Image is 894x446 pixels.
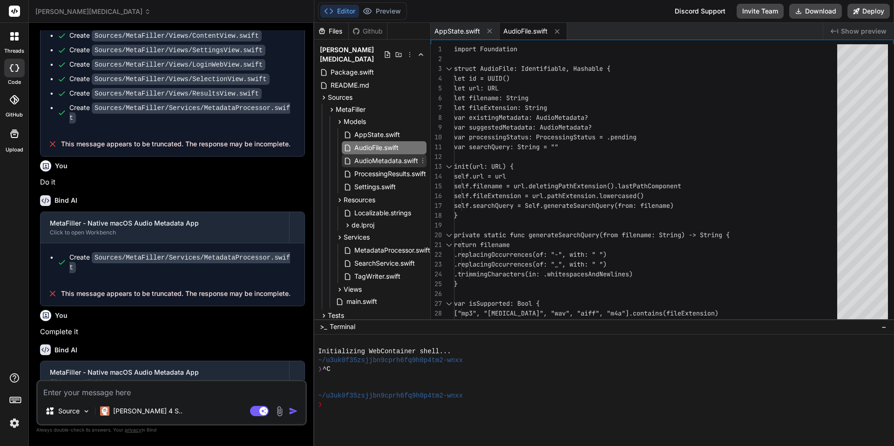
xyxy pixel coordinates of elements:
span: } [454,211,458,220]
div: Click to collapse the range. [443,162,455,172]
div: Create [69,45,265,55]
label: GitHub [6,111,23,119]
span: .replacingOccurrences(of: "_", with: " ") [454,260,607,268]
div: 8 [431,113,442,123]
div: Create [69,74,270,84]
div: 23 [431,260,442,269]
img: icon [289,406,298,416]
span: } [454,280,458,288]
span: ^C [323,365,331,374]
span: [PERSON_NAME][MEDICAL_DATA] [35,7,151,16]
div: 1 [431,44,442,54]
div: 21 [431,240,442,250]
span: Tests [328,311,344,320]
div: 11 [431,142,442,152]
span: self.searchQuery = Self.generateSearchQuery(fr [454,201,625,210]
div: 5 [431,83,442,93]
span: SearchService.swift [353,258,416,269]
div: 13 [431,162,442,172]
div: 20 [431,230,442,240]
span: import Foundation [454,45,517,53]
div: Create [69,31,262,41]
span: − [881,322,887,331]
span: .replacingOccurrences(of: "-", with: " ") [454,250,607,259]
div: Click to collapse the range. [443,240,455,250]
div: Click to collapse the range. [443,230,455,240]
div: Create [69,103,295,123]
img: settings [7,415,22,431]
div: 14 [431,172,442,181]
button: − [880,319,888,334]
span: .trimmingCharacters(in: .whitespacesAndNewli [454,270,618,278]
span: Models [344,117,366,126]
div: Click to collapse the range. [443,299,455,309]
div: 24 [431,269,442,279]
div: Create [69,60,265,69]
div: 16 [431,191,442,201]
h6: You [55,311,68,320]
div: 26 [431,289,442,299]
span: return filename [454,240,510,249]
span: ProcessingResults.swift [353,168,427,179]
span: (fileExtension) [663,309,718,317]
span: let url: URL [454,84,499,92]
span: AppState.swift [353,129,401,140]
button: Download [789,4,842,19]
h6: Bind AI [54,345,77,355]
span: self.filename = url.deletingPathExtension().la [454,182,625,190]
img: attachment [274,406,285,417]
div: 3 [431,64,442,74]
h6: You [55,161,68,171]
span: TagWriter.swift [353,271,401,282]
code: Sources/MetaFiller/Views/ResultsView.swift [92,88,262,99]
div: 27 [431,299,442,309]
span: AudioFile.swift [503,27,548,36]
div: Click to open Workbench [50,229,280,236]
label: code [8,78,21,86]
button: Deploy [847,4,890,19]
span: nes) [618,270,633,278]
p: Source [58,406,80,416]
div: Create [69,253,295,272]
h6: Bind AI [54,196,77,205]
span: ~/u3uk0f35zsjjbn9cprh6fq9h0p4tm2-wnxx [318,391,463,400]
span: Terminal [330,322,355,331]
span: MetaFiller [336,105,366,114]
span: README.md [330,80,370,91]
span: g [633,133,637,141]
button: Editor [320,5,359,18]
span: Localizable.strings [353,207,412,219]
span: Settings.swift [353,181,397,192]
div: 6 [431,93,442,103]
div: 19 [431,220,442,230]
span: This message appears to be truncated. The response may be incomplete. [61,289,291,298]
div: 25 [431,279,442,289]
p: Do it [40,177,305,188]
p: [PERSON_NAME] 4 S.. [113,406,183,416]
div: Click to collapse the range. [443,64,455,74]
span: var processingStatus: ProcessingStatus = .pendin [454,133,633,141]
span: let id = UUID() [454,74,510,82]
div: 15 [431,181,442,191]
span: init(url: URL) { [454,162,514,171]
div: 17 [431,201,442,211]
span: MetadataProcessor.swift [353,245,431,256]
span: Package.swift [330,67,375,78]
span: ~/u3uk0f35zsjjbn9cprh6fq9h0p4tm2-wnxx [318,356,463,365]
div: 9 [431,123,442,132]
span: private static func generateSearchQuery(from fil [454,231,633,239]
button: Preview [359,5,405,18]
span: ["mp3", "[MEDICAL_DATA]", "wav", "aiff", "m4a"].contains [454,309,663,317]
code: Sources/MetaFiller/Views/SelectionView.swift [92,74,270,85]
div: Github [349,27,387,36]
span: AudioMetadata.swift [353,155,419,166]
div: Create [69,89,262,98]
span: om: filename) [625,201,674,210]
label: threads [4,47,24,55]
code: Sources/MetaFiller/Views/SettingsView.swift [92,45,265,56]
div: 4 [431,74,442,83]
span: This message appears to be truncated. The response may be incomplete. [61,139,291,149]
span: Initializing WebContainer shell... [318,347,451,356]
button: MetaFiller - Native macOS Audio Metadata AppClick to open Workbench [41,361,289,392]
span: ❯ [318,400,323,409]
